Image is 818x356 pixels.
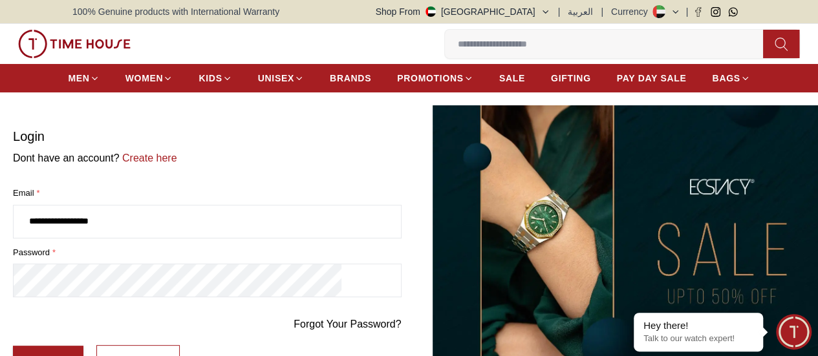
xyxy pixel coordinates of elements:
span: BRANDS [330,72,371,85]
a: SALE [499,67,525,90]
a: PAY DAY SALE [617,67,687,90]
span: | [558,5,561,18]
span: UNISEX [258,72,294,85]
span: | [685,5,688,18]
label: password [13,246,402,259]
span: SALE [499,72,525,85]
span: PROMOTIONS [397,72,464,85]
a: Create here [120,152,177,163]
div: Currency [611,5,653,18]
span: MEN [68,72,89,85]
a: PROMOTIONS [397,67,473,90]
span: BAGS [712,72,740,85]
button: Shop From[GEOGRAPHIC_DATA] [376,5,550,18]
a: MEN [68,67,99,90]
span: PAY DAY SALE [617,72,687,85]
a: Whatsapp [728,7,738,17]
span: WOMEN [125,72,164,85]
h1: Login [13,127,402,145]
a: BAGS [712,67,749,90]
a: UNISEX [258,67,304,90]
button: العربية [568,5,593,18]
a: Instagram [711,7,720,17]
img: United Arab Emirates [425,6,436,17]
a: WOMEN [125,67,173,90]
p: Talk to our watch expert! [643,333,753,344]
span: GIFTING [551,72,591,85]
a: Facebook [693,7,703,17]
img: ... [18,30,131,58]
a: KIDS [199,67,231,90]
div: Chat Widget [776,314,812,350]
a: BRANDS [330,67,371,90]
span: KIDS [199,72,222,85]
div: Hey there! [643,319,753,332]
a: Forgot Your Password? [294,317,401,332]
label: Email [13,187,402,200]
a: GIFTING [551,67,591,90]
span: | [601,5,603,18]
span: 100% Genuine products with International Warranty [72,5,279,18]
p: Dont have an account? [13,151,402,166]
